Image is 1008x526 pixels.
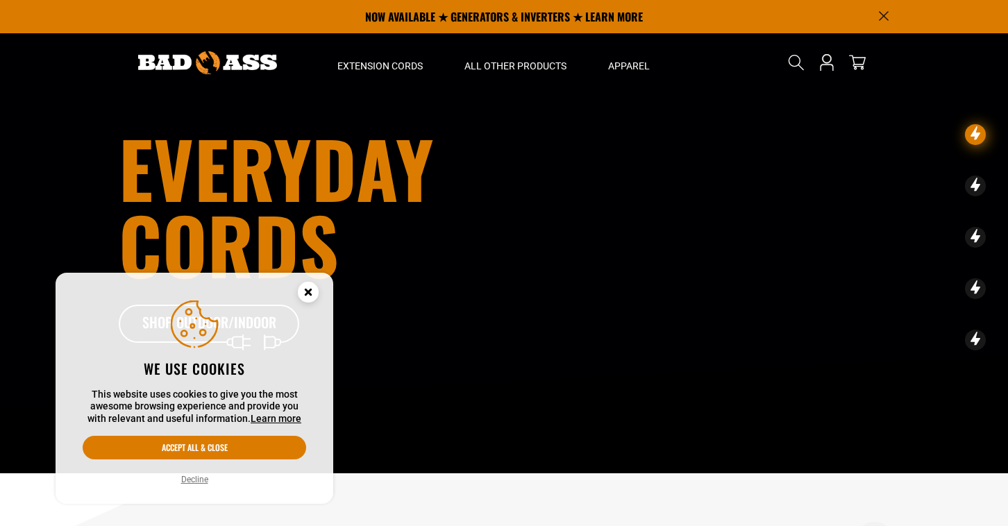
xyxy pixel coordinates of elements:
h2: We use cookies [83,359,306,377]
button: Decline [177,473,212,486]
a: Learn more [251,413,301,424]
summary: Apparel [587,33,671,92]
span: Apparel [608,60,650,72]
button: Accept all & close [83,436,306,459]
summary: Search [785,51,807,74]
h1: Everyday cords [119,130,581,282]
p: This website uses cookies to give you the most awesome browsing experience and provide you with r... [83,389,306,425]
img: Bad Ass Extension Cords [138,51,277,74]
aside: Cookie Consent [56,273,333,504]
summary: Extension Cords [317,33,444,92]
span: Extension Cords [337,60,423,72]
span: All Other Products [464,60,566,72]
summary: All Other Products [444,33,587,92]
